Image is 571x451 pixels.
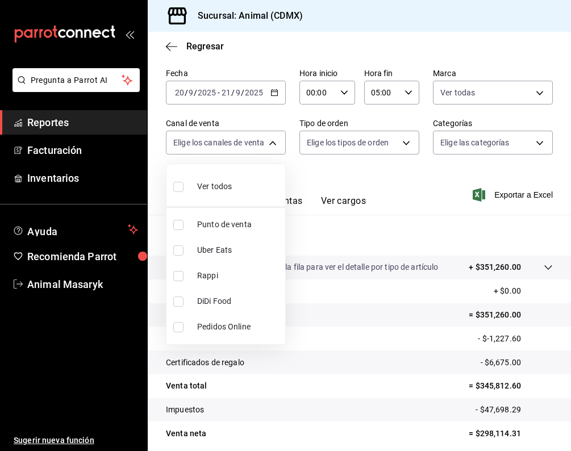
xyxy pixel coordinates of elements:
[197,181,232,193] span: Ver todos
[197,244,281,256] span: Uber Eats
[197,219,281,231] span: Punto de venta
[197,295,281,307] span: DiDi Food
[197,270,281,282] span: Rappi
[197,321,281,333] span: Pedidos Online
